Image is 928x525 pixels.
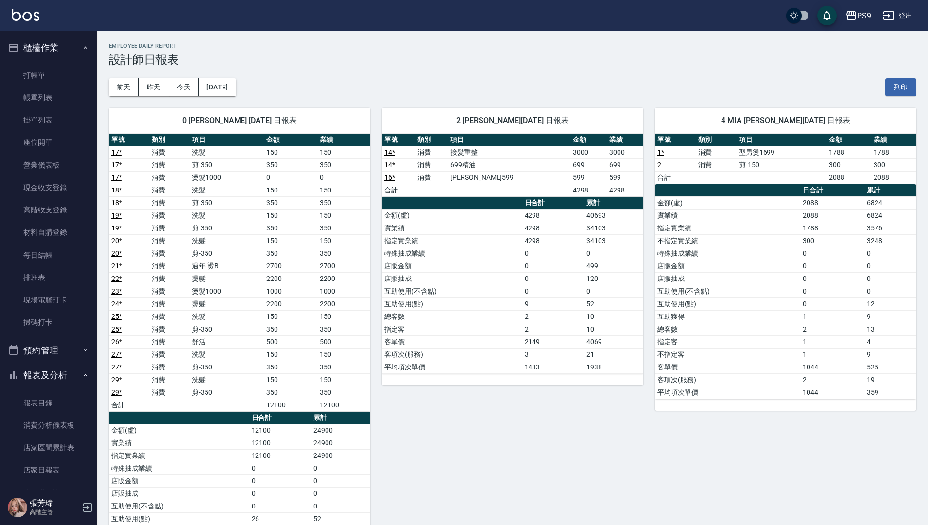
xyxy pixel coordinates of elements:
td: 互助使用(不含點) [382,285,522,297]
td: 2 [800,323,864,335]
td: 總客數 [382,310,522,323]
td: 平均項次單價 [382,361,522,373]
td: 0 [522,247,584,260]
td: 0 [522,260,584,272]
td: 1433 [522,361,584,373]
td: 1938 [584,361,643,373]
td: 0 [249,487,311,500]
td: 消費 [149,260,189,272]
td: 120 [584,272,643,285]
td: 24900 [311,437,370,449]
td: 350 [264,158,317,171]
td: 350 [264,386,317,399]
td: 0 [249,474,311,487]
td: 1788 [826,146,872,158]
button: PS9 [842,6,875,26]
td: 2 [522,310,584,323]
td: 0 [249,500,311,512]
td: 消費 [149,361,189,373]
td: 客項次(服務) [655,373,800,386]
td: 0 [311,500,370,512]
td: 消費 [149,373,189,386]
td: 150 [317,184,370,196]
td: 150 [317,234,370,247]
td: 1000 [317,285,370,297]
td: 不指定客 [655,348,800,361]
td: 150 [264,209,317,222]
th: 類別 [696,134,737,146]
td: 1788 [871,146,916,158]
a: 帳單列表 [4,87,93,109]
td: 消費 [696,146,737,158]
td: 24900 [311,449,370,462]
div: PS9 [857,10,871,22]
td: 10 [584,310,643,323]
th: 累計 [584,197,643,210]
td: 0 [800,272,864,285]
td: 互助使用(不含點) [655,285,800,297]
td: 350 [264,196,317,209]
td: 店販抽成 [109,487,249,500]
td: 500 [264,335,317,348]
td: 599 [607,171,643,184]
td: 0 [522,272,584,285]
th: 金額 [264,134,317,146]
a: 現場電腦打卡 [4,289,93,311]
td: 359 [864,386,916,399]
td: 0 [264,171,317,184]
h5: 張芳瑋 [30,498,79,508]
td: 2200 [317,272,370,285]
td: 525 [864,361,916,373]
td: 2088 [826,171,872,184]
td: 1 [800,335,864,348]
td: 350 [317,323,370,335]
table: a dense table [382,197,643,374]
td: 350 [317,196,370,209]
td: 剪-350 [189,222,264,234]
td: 互助使用(點) [655,297,800,310]
table: a dense table [655,134,916,184]
span: 0 [PERSON_NAME] [DATE] 日報表 [120,116,359,125]
th: 類別 [415,134,448,146]
td: 4298 [607,184,643,196]
a: 掛單列表 [4,109,93,131]
td: 2149 [522,335,584,348]
td: 6824 [864,209,916,222]
td: 150 [264,373,317,386]
td: 0 [864,260,916,272]
h2: Employee Daily Report [109,43,916,49]
td: 0 [584,285,643,297]
td: 實業績 [109,437,249,449]
a: 每日結帳 [4,244,93,266]
td: 金額(虛) [109,424,249,437]
td: 52 [584,297,643,310]
td: 消費 [149,158,189,171]
button: 列印 [885,78,916,96]
th: 單號 [109,134,149,146]
td: 350 [264,361,317,373]
td: 消費 [149,285,189,297]
td: 剪-350 [189,158,264,171]
td: 燙髮 [189,297,264,310]
td: 9 [522,297,584,310]
td: 消費 [149,234,189,247]
td: 實業績 [382,222,522,234]
table: a dense table [382,134,643,197]
td: 40693 [584,209,643,222]
td: 2088 [800,209,864,222]
td: 0 [864,285,916,297]
td: 150 [317,310,370,323]
td: 1000 [264,285,317,297]
td: 3576 [864,222,916,234]
td: 300 [826,158,872,171]
td: 客單價 [382,335,522,348]
td: 客項次(服務) [382,348,522,361]
td: 0 [800,297,864,310]
td: 150 [317,348,370,361]
td: 3 [522,348,584,361]
td: 剪-150 [737,158,826,171]
button: 前天 [109,78,139,96]
td: 消費 [149,184,189,196]
td: 150 [317,373,370,386]
a: 消費分析儀表板 [4,414,93,437]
